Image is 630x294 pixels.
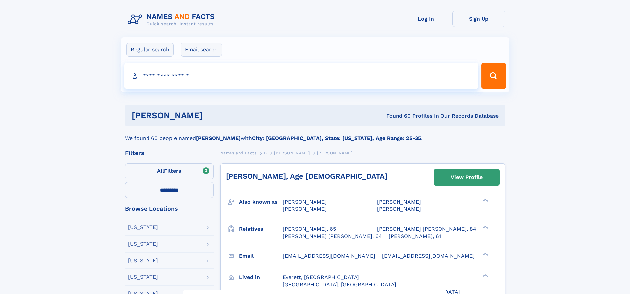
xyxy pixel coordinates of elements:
[377,225,476,233] a: [PERSON_NAME] [PERSON_NAME], 84
[125,206,214,212] div: Browse Locations
[283,253,375,259] span: [EMAIL_ADDRESS][DOMAIN_NAME]
[451,170,483,185] div: View Profile
[274,151,310,155] span: [PERSON_NAME]
[377,199,421,205] span: [PERSON_NAME]
[377,206,421,212] span: [PERSON_NAME]
[239,250,283,262] h3: Email
[283,199,327,205] span: [PERSON_NAME]
[283,206,327,212] span: [PERSON_NAME]
[264,151,267,155] span: B
[125,126,505,142] div: We found 60 people named with .
[132,111,295,120] h1: [PERSON_NAME]
[196,135,241,141] b: [PERSON_NAME]
[481,225,489,229] div: ❯
[128,274,158,280] div: [US_STATE]
[389,233,441,240] a: [PERSON_NAME], 61
[481,63,506,89] button: Search Button
[274,149,310,157] a: [PERSON_NAME]
[125,163,214,179] label: Filters
[434,169,499,185] a: View Profile
[317,151,353,155] span: [PERSON_NAME]
[125,11,220,29] img: Logo Names and Facts
[181,43,222,57] label: Email search
[125,150,214,156] div: Filters
[128,225,158,230] div: [US_STATE]
[481,198,489,203] div: ❯
[283,281,396,288] span: [GEOGRAPHIC_DATA], [GEOGRAPHIC_DATA]
[481,252,489,256] div: ❯
[128,241,158,247] div: [US_STATE]
[128,258,158,263] div: [US_STATE]
[283,233,382,240] a: [PERSON_NAME] [PERSON_NAME], 64
[294,112,499,120] div: Found 60 Profiles In Our Records Database
[399,11,452,27] a: Log In
[382,253,475,259] span: [EMAIL_ADDRESS][DOMAIN_NAME]
[220,149,257,157] a: Names and Facts
[252,135,421,141] b: City: [GEOGRAPHIC_DATA], State: [US_STATE], Age Range: 25-35
[124,63,479,89] input: search input
[226,172,387,180] a: [PERSON_NAME], Age [DEMOGRAPHIC_DATA]
[452,11,505,27] a: Sign Up
[239,272,283,283] h3: Lived in
[283,274,359,280] span: Everett, [GEOGRAPHIC_DATA]
[239,196,283,207] h3: Also known as
[264,149,267,157] a: B
[481,273,489,278] div: ❯
[239,223,283,235] h3: Relatives
[283,225,336,233] a: [PERSON_NAME], 65
[126,43,174,57] label: Regular search
[157,168,164,174] span: All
